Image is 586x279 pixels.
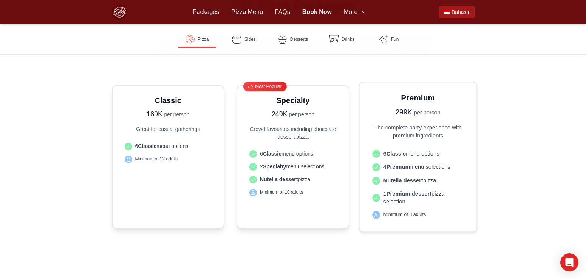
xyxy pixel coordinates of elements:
span: 4 menu selections [383,163,450,171]
a: Drinks [323,30,361,48]
strong: Classic [263,151,281,157]
button: More [344,8,366,17]
img: Check [251,190,255,195]
a: Fun [370,30,408,48]
a: Sides [225,30,263,48]
span: per person [414,109,440,116]
img: Check [374,179,379,183]
span: Minimum of 12 adults [135,156,178,162]
span: 249K [272,110,288,118]
a: Desserts [272,30,314,48]
span: Most Popular [255,83,282,89]
img: Fun [379,35,388,44]
span: 299K [396,108,412,116]
span: Minimum of 8 adults [383,211,426,218]
p: The complete party experience with premium ingredients [369,124,467,140]
h3: Specialty [246,95,340,106]
span: Drinks [342,36,354,42]
div: Open Intercom Messenger [560,253,578,271]
img: Check [374,213,379,217]
span: pizza [260,176,310,183]
img: Pizza [186,35,195,44]
span: pizza [383,176,436,184]
span: 189K [147,110,162,118]
h3: Classic [122,95,215,106]
strong: Premium dessert [387,190,431,197]
p: Great for casual gatherings [122,125,215,133]
strong: Classic [387,150,406,157]
img: Check [374,151,379,156]
span: 6 menu options [135,142,189,150]
a: Packages [193,8,219,17]
a: Pizza Menu [231,8,263,17]
a: Pizza [178,30,216,48]
span: More [344,8,357,17]
span: Desserts [290,36,308,42]
span: per person [289,111,314,117]
strong: Premium [387,164,410,170]
span: Pizza [198,36,209,42]
span: Fun [391,36,399,42]
img: Check [251,165,255,169]
h3: Premium [369,92,467,103]
span: 6 menu options [260,150,313,157]
strong: Nutella dessert [383,177,423,184]
img: Desserts [278,35,287,44]
span: 1 pizza selection [383,190,464,205]
img: Check [126,157,131,162]
img: Thumbs up [248,84,253,89]
strong: Specialty [263,163,286,170]
span: 6 menu options [383,150,439,157]
img: Sides [232,35,241,44]
p: Crowd favourites including chocolate dessert pizza [246,125,340,140]
a: FAQs [275,8,290,17]
img: Drinks [329,35,339,44]
img: Check [251,152,255,156]
img: Check [374,196,379,200]
span: 2 menu selections [260,163,324,170]
span: per person [164,111,190,117]
a: Beralih ke Bahasa Indonesia [439,6,474,18]
span: Sides [244,36,256,42]
img: Check [251,177,255,182]
strong: Nutella dessert [260,176,298,182]
span: Minimum of 10 adults [260,189,303,195]
span: Bahasa [451,8,469,16]
strong: Classic [138,143,156,149]
img: Check [126,144,131,149]
a: Book Now [302,8,332,17]
img: Bali Pizza Party Logo [112,5,127,20]
img: Check [374,165,379,170]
